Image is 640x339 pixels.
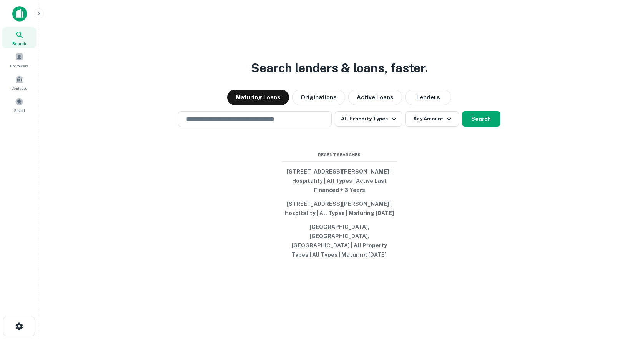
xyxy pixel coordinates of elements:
a: Search [2,27,36,48]
button: Search [462,111,500,127]
button: All Property Types [335,111,402,127]
button: [STREET_ADDRESS][PERSON_NAME] | Hospitality | All Types | Active Last Financed + 3 Years [282,165,397,197]
span: Recent Searches [282,152,397,158]
h3: Search lenders & loans, faster. [251,59,428,77]
button: Originations [292,90,345,105]
button: Maturing Loans [227,90,289,105]
a: Saved [2,94,36,115]
button: Active Loans [348,90,402,105]
iframe: Chat Widget [602,277,640,314]
img: capitalize-icon.png [12,6,27,22]
span: Saved [14,107,25,114]
span: Search [12,40,26,47]
span: Contacts [12,85,27,91]
button: [STREET_ADDRESS][PERSON_NAME] | Hospitality | All Types | Maturing [DATE] [282,197,397,220]
button: [GEOGRAPHIC_DATA], [GEOGRAPHIC_DATA], [GEOGRAPHIC_DATA] | All Property Types | All Types | Maturi... [282,220,397,262]
a: Contacts [2,72,36,93]
a: Borrowers [2,50,36,70]
button: Lenders [405,90,451,105]
button: Any Amount [405,111,459,127]
span: Borrowers [10,63,28,69]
